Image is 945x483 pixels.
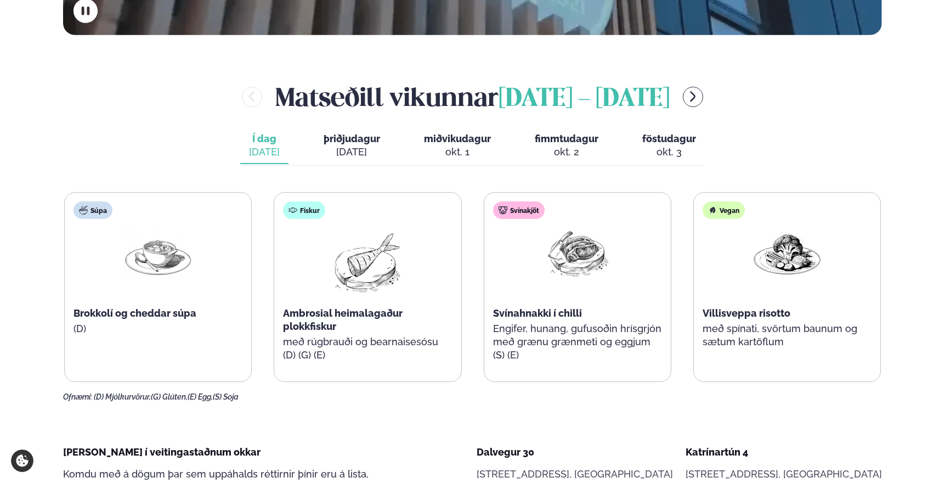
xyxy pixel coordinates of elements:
img: Vegan.svg [708,206,717,215]
span: (E) Egg, [188,392,213,401]
span: (G) Glúten, [151,392,188,401]
button: menu-btn-right [683,87,703,107]
img: fish.png [332,228,403,298]
button: föstudagur okt. 3 [633,128,705,164]
div: okt. 3 [642,145,696,159]
span: miðvikudagur [424,133,491,144]
p: (D) [73,322,242,335]
a: Cookie settings [11,450,33,472]
div: okt. 2 [535,145,598,159]
div: Fiskur [283,201,325,219]
p: Engifer, hunang, gufusoðin hrísgrjón með grænu grænmeti og eggjum (S) (E) [493,322,662,362]
div: [DATE] [324,145,380,159]
button: Í dag [DATE] [240,128,288,164]
span: fimmtudagur [535,133,598,144]
img: Soup.png [123,228,193,279]
div: Katrínartún 4 [686,446,882,459]
span: Brokkolí og cheddar súpa [73,307,196,319]
button: menu-btn-left [242,87,262,107]
span: Ofnæmi: [63,392,92,401]
img: fish.svg [288,206,297,215]
span: þriðjudagur [324,133,380,144]
button: þriðjudagur [DATE] [315,128,389,164]
span: [PERSON_NAME] í veitingastaðnum okkar [63,446,261,458]
img: Pork-Meat.png [542,228,613,279]
img: soup.svg [79,206,88,215]
span: (S) Soja [213,392,239,401]
span: [DATE] - [DATE] [499,87,670,111]
p: [STREET_ADDRESS], [GEOGRAPHIC_DATA] [477,468,673,481]
span: Villisveppa risotto [703,307,790,319]
span: Í dag [249,132,280,145]
p: með spínati, svörtum baunum og sætum kartöflum [703,322,872,349]
img: pork.svg [499,206,507,215]
div: Vegan [703,201,745,219]
div: [DATE] [249,145,280,159]
img: Vegan.png [752,228,822,279]
div: Dalvegur 30 [477,446,673,459]
span: (D) Mjólkurvörur, [94,392,151,401]
button: fimmtudagur okt. 2 [526,128,607,164]
p: [STREET_ADDRESS], [GEOGRAPHIC_DATA] [686,468,882,481]
span: Svínahnakki í chilli [493,307,582,319]
p: með rúgbrauði og bearnaisesósu (D) (G) (E) [283,335,452,362]
div: Súpa [73,201,112,219]
div: okt. 1 [424,145,491,159]
h2: Matseðill vikunnar [275,79,670,115]
div: Svínakjöt [493,201,545,219]
span: Ambrosial heimalagaður plokkfiskur [283,307,403,332]
button: miðvikudagur okt. 1 [415,128,500,164]
span: föstudagur [642,133,696,144]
